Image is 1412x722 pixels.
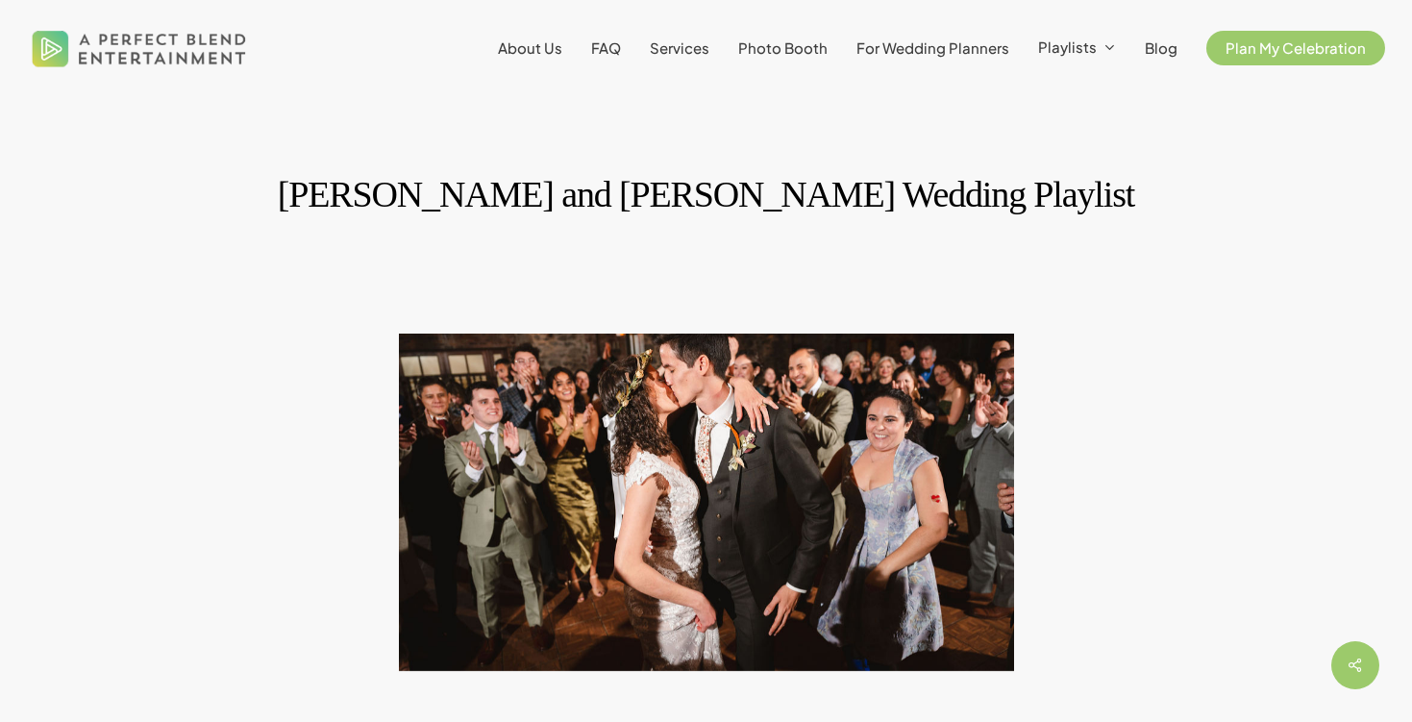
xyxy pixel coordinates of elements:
[1038,39,1116,57] a: Playlists
[856,38,1009,57] span: For Wedding Planners
[27,13,252,83] img: A Perfect Blend Entertainment
[1206,40,1385,56] a: Plan My Celebration
[591,38,621,57] span: FAQ
[498,38,562,57] span: About Us
[498,40,562,56] a: About Us
[1145,40,1177,56] a: Blog
[650,40,709,56] a: Services
[58,154,1354,235] h1: [PERSON_NAME] and [PERSON_NAME] Wedding Playlist
[738,38,828,57] span: Photo Booth
[1145,38,1177,57] span: Blog
[738,40,828,56] a: Photo Booth
[591,40,621,56] a: FAQ
[856,40,1009,56] a: For Wedding Planners
[650,38,709,57] span: Services
[1038,37,1097,56] span: Playlists
[1226,38,1366,57] span: Plan My Celebration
